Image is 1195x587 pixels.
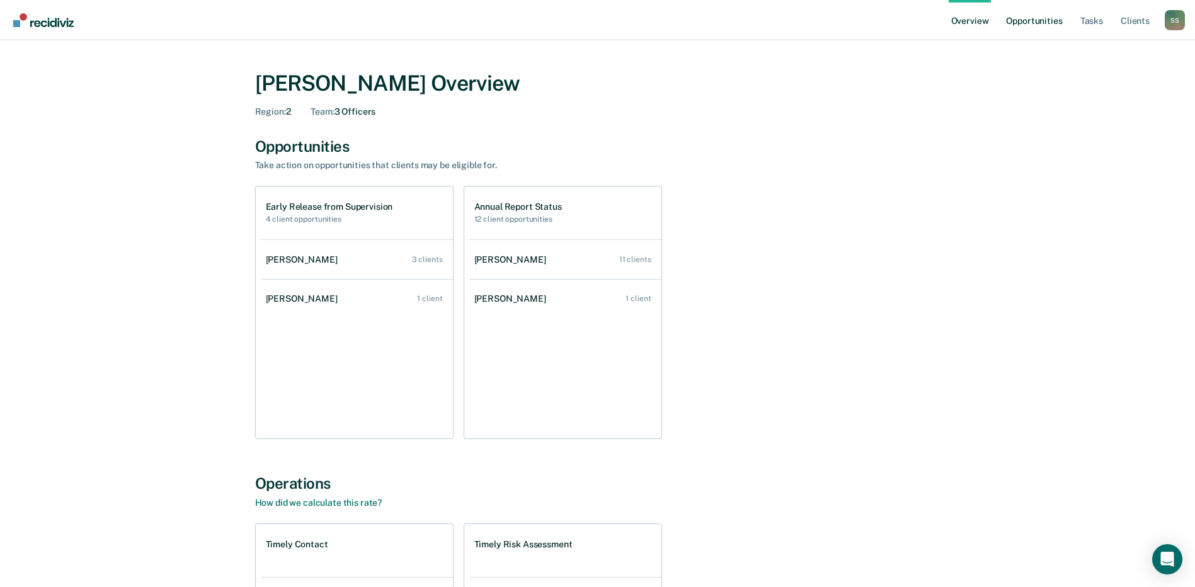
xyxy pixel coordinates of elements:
[619,255,651,264] div: 11 clients
[311,106,334,117] span: Team :
[266,254,343,265] div: [PERSON_NAME]
[474,293,551,304] div: [PERSON_NAME]
[255,106,286,117] span: Region :
[469,242,661,278] a: [PERSON_NAME] 11 clients
[412,255,443,264] div: 3 clients
[255,106,291,117] div: 2
[13,13,74,27] img: Recidiviz
[255,71,941,96] div: [PERSON_NAME] Overview
[255,474,941,493] div: Operations
[255,160,696,171] div: Take action on opportunities that clients may be eligible for.
[1165,10,1185,30] button: Profile dropdown button
[255,137,941,156] div: Opportunities
[474,215,562,224] h2: 12 client opportunities
[474,539,573,550] h1: Timely Risk Assessment
[266,293,343,304] div: [PERSON_NAME]
[266,539,328,550] h1: Timely Contact
[417,294,442,303] div: 1 client
[1152,544,1182,574] div: Open Intercom Messenger
[266,215,393,224] h2: 4 client opportunities
[1165,10,1185,30] div: S S
[626,294,651,303] div: 1 client
[474,254,551,265] div: [PERSON_NAME]
[261,242,453,278] a: [PERSON_NAME] 3 clients
[266,202,393,212] h1: Early Release from Supervision
[474,202,562,212] h1: Annual Report Status
[311,106,375,117] div: 3 Officers
[255,498,382,508] a: How did we calculate this rate?
[469,281,661,317] a: [PERSON_NAME] 1 client
[261,281,453,317] a: [PERSON_NAME] 1 client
